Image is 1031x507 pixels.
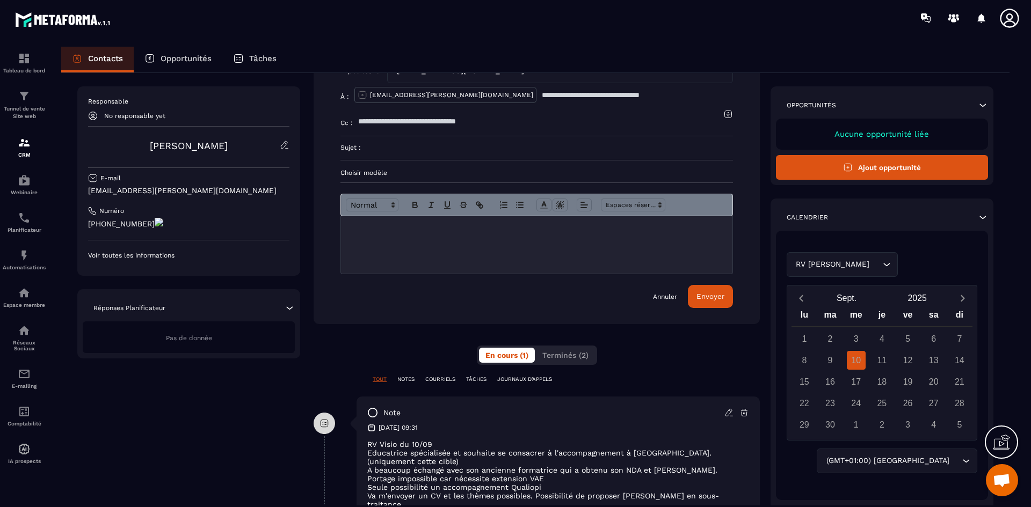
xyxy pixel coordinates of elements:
[18,52,31,65] img: formation
[924,372,943,391] div: 20
[18,443,31,455] img: automations
[792,291,811,305] button: Previous month
[898,415,917,434] div: 3
[953,291,972,305] button: Next month
[950,415,969,434] div: 5
[340,92,349,101] p: À :
[787,252,898,277] div: Search for option
[3,397,46,435] a: accountantaccountantComptabilité
[792,307,817,326] div: lu
[100,174,121,182] p: E-mail
[821,415,840,434] div: 30
[847,415,866,434] div: 1
[166,334,212,342] span: Pas de donnée
[18,368,31,380] img: email
[795,329,814,348] div: 1
[497,376,552,383] p: JOURNAUX D'APPELS
[397,376,415,383] p: NOTES
[425,376,455,383] p: COURRIELS
[3,128,46,166] a: formationformationCRM
[466,376,487,383] p: TÂCHES
[485,351,528,359] span: En cours (1)
[542,351,589,359] span: Terminés (2)
[340,143,361,152] p: Sujet :
[99,207,124,215] p: Numéro
[367,449,749,466] p: Educatrice spécialisée et souhaite se consacrer à l'accompagnement à [GEOGRAPHIC_DATA]. (uniqueme...
[18,90,31,102] img: formation
[898,351,917,370] div: 12
[924,351,943,370] div: 13
[3,82,46,128] a: formationformationTunnel de vente Site web
[776,155,988,180] button: Ajout opportunité
[3,227,46,233] p: Planificateur
[873,351,891,370] div: 11
[952,455,960,467] input: Search for option
[88,97,289,106] p: Responsable
[3,264,46,270] p: Automatisations
[134,47,222,72] a: Opportunités
[379,423,418,432] p: [DATE] 09:31
[3,203,46,241] a: schedulerschedulerPlanificateur
[872,259,880,270] input: Search for option
[88,54,123,63] p: Contacts
[898,394,917,413] div: 26
[150,140,228,151] a: [PERSON_NAME]
[787,101,836,109] p: Opportunités
[104,112,165,120] p: No responsable yet
[869,307,895,326] div: je
[18,324,31,337] img: social-network
[847,351,866,370] div: 10
[986,464,1018,496] div: Ouvrir le chat
[787,213,828,222] p: Calendrier
[479,348,535,363] button: En cours (1)
[792,307,972,434] div: Calendar wrapper
[653,292,677,301] a: Annuler
[93,304,165,312] p: Réponses Planificateur
[3,340,46,351] p: Réseaux Sociaux
[3,302,46,308] p: Espace membre
[373,376,387,383] p: TOUT
[3,44,46,82] a: formationformationTableau de bord
[824,455,952,467] span: (GMT+01:00) [GEOGRAPHIC_DATA]
[873,329,891,348] div: 4
[821,372,840,391] div: 16
[3,189,46,195] p: Webinaire
[811,289,882,307] button: Open months overlay
[367,474,749,483] li: Portage impossible car nécessite extension VAE
[15,10,112,29] img: logo
[3,278,46,316] a: automationsautomationsEspace membre
[61,47,134,72] a: Contacts
[795,394,814,413] div: 22
[882,289,953,307] button: Open years overlay
[895,307,920,326] div: ve
[795,415,814,434] div: 29
[340,119,353,127] p: Cc :
[161,54,212,63] p: Opportunités
[787,129,977,139] p: Aucune opportunité liée
[3,383,46,389] p: E-mailing
[873,415,891,434] div: 2
[924,329,943,348] div: 6
[950,394,969,413] div: 28
[873,372,891,391] div: 18
[18,405,31,418] img: accountant
[3,458,46,464] p: IA prospects
[18,211,31,224] img: scheduler
[924,415,943,434] div: 4
[383,408,401,418] p: note
[898,372,917,391] div: 19
[795,372,814,391] div: 15
[843,307,869,326] div: me
[821,394,840,413] div: 23
[367,466,749,474] p: A beaucoup échangé avec son ancienne formatrice qui a obtenu son NDA et [PERSON_NAME].
[370,91,533,99] p: [EMAIL_ADDRESS][PERSON_NAME][DOMAIN_NAME]
[3,105,46,120] p: Tunnel de vente Site web
[536,348,595,363] button: Terminés (2)
[924,394,943,413] div: 27
[898,329,917,348] div: 5
[3,241,46,278] a: automationsautomationsAutomatisations
[794,259,872,270] span: RV [PERSON_NAME]
[340,168,733,177] p: Choisir modèle
[3,166,46,203] a: automationsautomationsWebinaire
[821,329,840,348] div: 2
